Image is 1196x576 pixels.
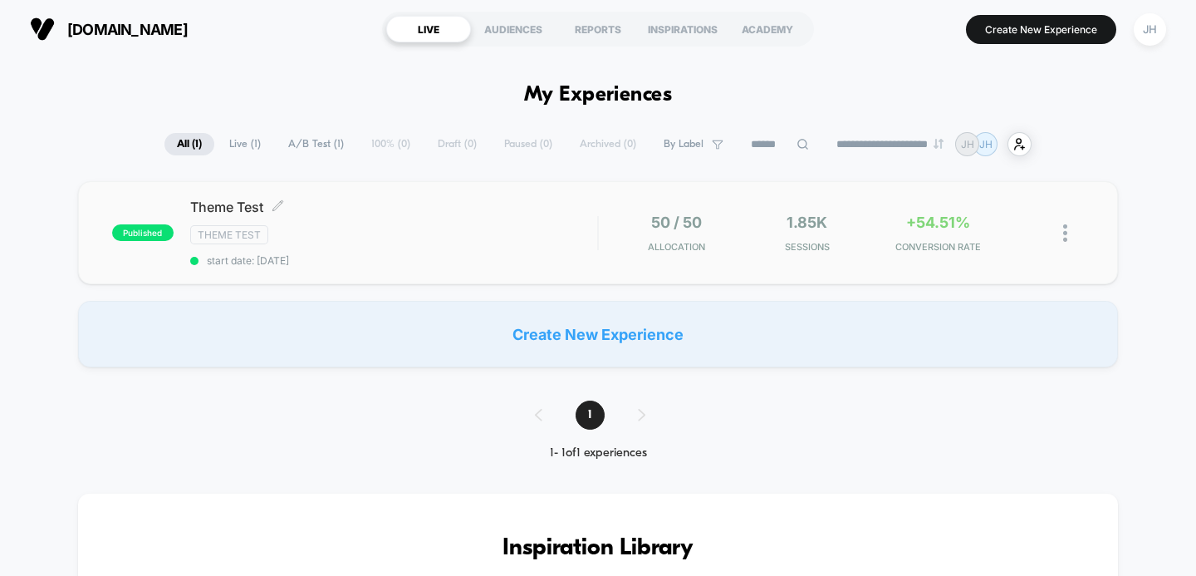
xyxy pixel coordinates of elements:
[651,214,702,231] span: 50 / 50
[1063,224,1067,242] img: close
[906,214,970,231] span: +54.51%
[664,138,703,150] span: By Label
[961,138,974,150] p: JH
[25,16,193,42] button: [DOMAIN_NAME]
[67,21,188,38] span: [DOMAIN_NAME]
[640,16,725,42] div: INSPIRATIONS
[190,225,268,244] span: Theme Test
[787,214,827,231] span: 1.85k
[1134,13,1166,46] div: JH
[746,241,868,253] span: Sessions
[190,199,598,215] span: Theme Test
[471,16,556,42] div: AUDIENCES
[877,241,999,253] span: CONVERSION RATE
[217,133,273,155] span: Live ( 1 )
[518,446,679,460] div: 1 - 1 of 1 experiences
[112,224,174,241] span: published
[556,16,640,42] div: REPORTS
[725,16,810,42] div: ACADEMY
[78,301,1119,367] div: Create New Experience
[30,17,55,42] img: Visually logo
[128,535,1069,562] h3: Inspiration Library
[164,133,214,155] span: All ( 1 )
[524,83,673,107] h1: My Experiences
[648,241,705,253] span: Allocation
[934,139,944,149] img: end
[386,16,471,42] div: LIVE
[190,254,598,267] span: start date: [DATE]
[576,401,605,430] span: 1
[1129,12,1171,47] button: JH
[979,138,993,150] p: JH
[276,133,356,155] span: A/B Test ( 1 )
[966,15,1116,44] button: Create New Experience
